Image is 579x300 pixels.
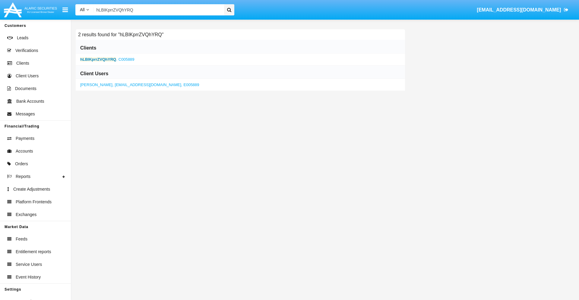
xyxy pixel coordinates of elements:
[16,211,36,218] span: Exchanges
[16,199,52,205] span: Platform Frontends
[80,7,85,12] span: All
[16,60,29,66] span: Clients
[477,7,561,12] span: [EMAIL_ADDRESS][DOMAIN_NAME]
[16,98,44,105] span: Bank Accounts
[16,274,41,280] span: Event History
[15,47,38,54] span: Verifications
[3,1,58,19] img: Logo image
[80,57,134,62] a: ,
[80,82,112,87] span: [PERSON_NAME]
[80,70,108,77] h6: Client Users
[16,73,39,79] span: Client Users
[184,82,199,87] span: E005889
[15,85,36,92] span: Documents
[93,4,222,15] input: Search
[115,82,182,87] span: [EMAIL_ADDRESS][DOMAIN_NAME],
[80,45,96,51] h6: Clients
[13,186,50,192] span: Create Adjustments
[474,2,571,18] a: [EMAIL_ADDRESS][DOMAIN_NAME]
[16,261,42,268] span: Service Users
[16,135,34,142] span: Payments
[16,148,33,154] span: Accounts
[16,173,30,180] span: Reports
[119,57,134,62] span: C005889
[16,236,27,242] span: Feeds
[75,7,93,13] a: All
[15,161,28,167] span: Orders
[16,249,51,255] span: Entitlement reports
[16,111,35,117] span: Messages
[80,57,116,62] b: hLBIKprrZVQhYRQ
[80,82,199,87] a: ,
[17,35,28,41] span: Leads
[76,29,166,40] h6: 2 results found for "hLBIKprrZVQhYRQ"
